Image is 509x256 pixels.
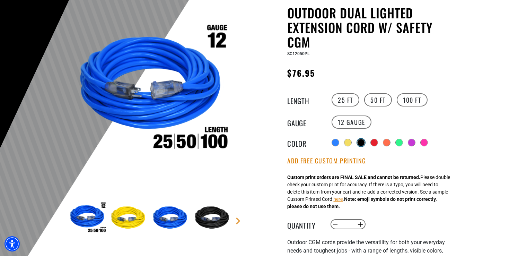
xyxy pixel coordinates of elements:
[109,198,149,238] img: Yellow
[334,196,343,203] button: here
[288,157,366,165] button: Add Free Custom Printing
[235,217,242,224] a: Next
[364,93,392,106] label: 50 FT
[332,93,359,106] label: 25 FT
[397,93,428,106] label: 100 FT
[288,95,322,104] legend: Length
[288,174,421,180] strong: Custom print orders are FINAL SALE and cannot be returned.
[288,118,322,127] legend: Gauge
[288,138,322,147] legend: Color
[193,198,233,238] img: Black
[332,116,371,129] label: 12 Gauge
[288,220,322,229] label: Quantity
[288,6,457,49] h1: Outdoor Dual Lighted Extension Cord w/ Safety CGM
[288,196,437,209] strong: Note: emoji symbols do not print correctly, please do not use them.
[288,174,450,210] div: Please double check your custom print for accuracy. If there is a typo, you will need to delete t...
[151,198,191,238] img: Blue
[5,236,20,251] div: Accessibility Menu
[288,51,310,56] span: SC12050PL
[288,67,315,79] span: $76.95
